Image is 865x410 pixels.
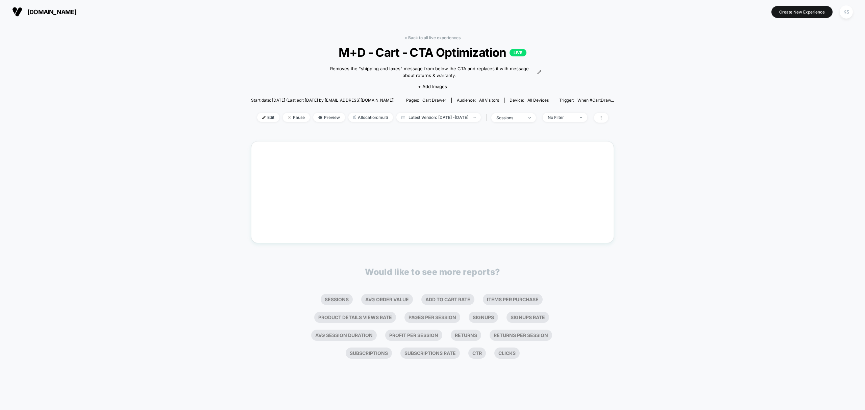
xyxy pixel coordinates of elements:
img: end [580,117,582,118]
li: Product Details Views Rate [314,312,396,323]
div: KS [840,5,853,19]
li: Pages Per Session [404,312,460,323]
a: < Back to all live experiences [404,35,461,40]
div: Audience: [457,98,499,103]
li: Avg Order Value [361,294,413,305]
span: Latest Version: [DATE] - [DATE] [396,113,481,122]
li: Subscriptions [346,348,392,359]
button: Create New Experience [771,6,833,18]
li: Ctr [468,348,486,359]
li: Returns Per Session [490,330,552,341]
button: [DOMAIN_NAME] [10,6,78,17]
span: Edit [257,113,279,122]
img: end [288,116,291,119]
span: Device: [504,98,554,103]
img: end [528,117,531,119]
li: Items Per Purchase [483,294,543,305]
li: Clicks [494,348,520,359]
span: Start date: [DATE] (Last edit [DATE] by [EMAIL_ADDRESS][DOMAIN_NAME]) [251,98,395,103]
li: Add To Cart Rate [421,294,474,305]
div: Trigger: [559,98,614,103]
li: Signups [469,312,498,323]
span: [DOMAIN_NAME] [27,8,76,16]
div: sessions [496,115,523,120]
div: Pages: [406,98,446,103]
li: Signups Rate [506,312,549,323]
img: end [473,117,476,118]
img: rebalance [353,116,356,119]
span: M+D - Cart - CTA Optimization [269,45,596,59]
span: Allocation: multi [348,113,393,122]
li: Profit Per Session [385,330,442,341]
span: + Add Images [418,84,447,89]
span: When #CartDraw... [577,98,614,103]
span: cart drawer [422,98,446,103]
span: Preview [313,113,345,122]
li: Returns [451,330,481,341]
div: No Filter [548,115,575,120]
span: Pause [283,113,310,122]
span: Removes the "shipping and taxes" message from below the CTA and replaces it with message about re... [324,66,535,79]
img: edit [262,116,266,119]
button: KS [838,5,855,19]
span: | [484,113,491,123]
img: calendar [401,116,405,119]
span: All Visitors [479,98,499,103]
li: Sessions [321,294,353,305]
p: Would like to see more reports? [365,267,500,277]
p: LIVE [510,49,526,56]
span: all devices [527,98,549,103]
li: Subscriptions Rate [400,348,460,359]
img: Visually logo [12,7,22,17]
li: Avg Session Duration [311,330,377,341]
